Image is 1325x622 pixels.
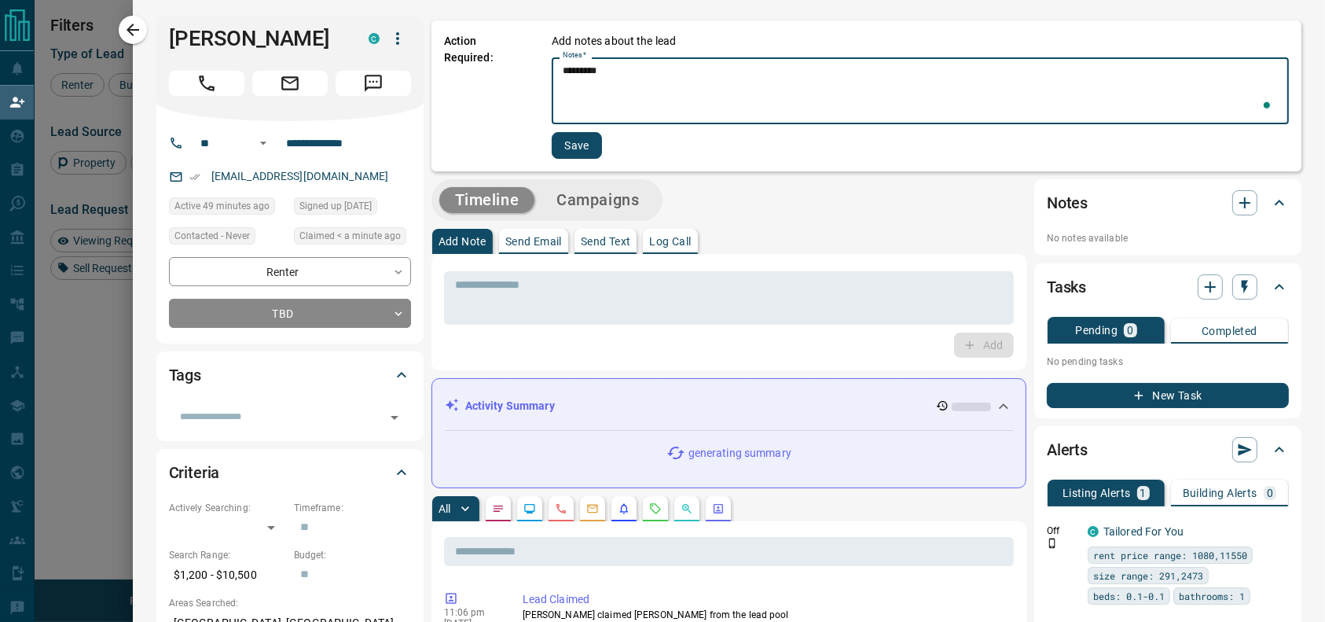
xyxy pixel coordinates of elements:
[174,228,250,244] span: Contacted - Never
[523,608,1008,622] p: [PERSON_NAME] claimed [PERSON_NAME] from the lead pool
[369,33,380,44] div: condos.ca
[169,562,286,588] p: $1,200 - $10,500
[523,591,1008,608] p: Lead Claimed
[1047,437,1088,462] h2: Alerts
[1047,350,1289,374] p: No pending tasks
[294,227,411,249] div: Thu Aug 14 2025
[384,407,406,429] button: Open
[169,548,286,562] p: Search Range:
[563,64,1278,118] textarea: To enrich screen reader interactions, please activate Accessibility in Grammarly extension settings
[169,257,411,286] div: Renter
[1088,526,1099,537] div: condos.ca
[712,502,725,515] svg: Agent Actions
[1127,325,1133,336] p: 0
[1075,325,1118,336] p: Pending
[1047,383,1289,408] button: New Task
[169,501,286,515] p: Actively Searching:
[211,170,389,182] a: [EMAIL_ADDRESS][DOMAIN_NAME]
[586,502,599,515] svg: Emails
[563,50,586,61] label: Notes
[1093,588,1165,604] span: beds: 0.1-0.1
[649,502,662,515] svg: Requests
[169,26,345,51] h1: [PERSON_NAME]
[169,460,220,485] h2: Criteria
[1103,525,1184,538] a: Tailored For You
[618,502,630,515] svg: Listing Alerts
[169,71,244,96] span: Call
[169,596,411,610] p: Areas Searched:
[523,502,536,515] svg: Lead Browsing Activity
[1093,568,1203,583] span: size range: 291,2473
[169,356,411,394] div: Tags
[439,236,486,247] p: Add Note
[299,228,401,244] span: Claimed < a minute ago
[189,171,200,182] svg: Email Verified
[294,197,411,219] div: Thu Mar 20 2025
[445,392,1013,421] div: Activity Summary
[541,187,655,213] button: Campaigns
[1047,268,1289,306] div: Tasks
[169,454,411,491] div: Criteria
[439,187,535,213] button: Timeline
[1063,488,1131,499] p: Listing Alerts
[1047,184,1289,222] div: Notes
[1093,547,1247,563] span: rent price range: 1080,11550
[336,71,411,96] span: Message
[1047,231,1289,245] p: No notes available
[492,502,505,515] svg: Notes
[688,445,791,462] p: generating summary
[505,236,562,247] p: Send Email
[1183,488,1257,499] p: Building Alerts
[444,33,529,159] p: Action Required:
[169,299,411,328] div: TBD
[1047,524,1078,538] p: Off
[581,236,631,247] p: Send Text
[552,33,676,50] p: Add notes about the lead
[294,548,411,562] p: Budget:
[299,198,372,214] span: Signed up [DATE]
[1202,326,1257,337] p: Completed
[555,502,567,515] svg: Calls
[1047,538,1058,549] svg: Push Notification Only
[1179,588,1245,604] span: bathrooms: 1
[444,607,499,618] p: 11:06 pm
[169,363,201,388] h2: Tags
[1047,190,1088,215] h2: Notes
[649,236,691,247] p: Log Call
[252,71,328,96] span: Email
[552,132,602,159] button: Save
[1047,274,1086,300] h2: Tasks
[1047,431,1289,469] div: Alerts
[439,503,451,514] p: All
[294,501,411,515] p: Timeframe:
[681,502,693,515] svg: Opportunities
[169,197,286,219] div: Thu Aug 14 2025
[465,398,555,414] p: Activity Summary
[254,134,273,153] button: Open
[174,198,270,214] span: Active 49 minutes ago
[1267,488,1273,499] p: 0
[1140,488,1147,499] p: 1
